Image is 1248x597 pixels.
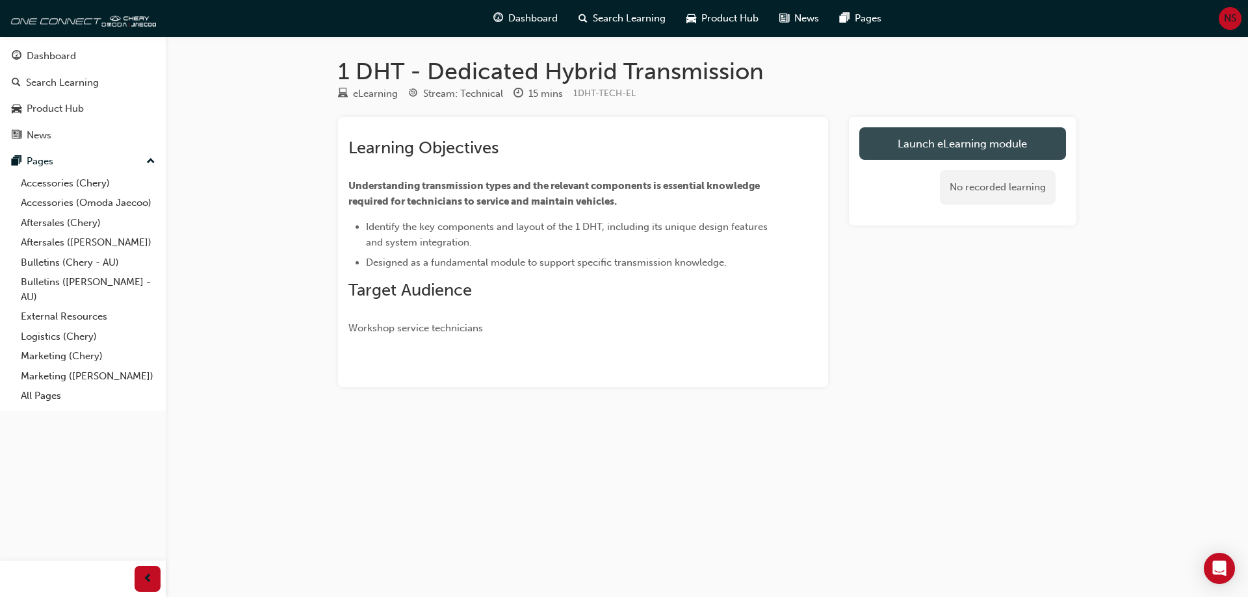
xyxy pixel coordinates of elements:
button: DashboardSearch LearningProduct HubNews [5,42,161,149]
h1: 1 DHT - Dedicated Hybrid Transmission [338,57,1076,86]
span: search-icon [578,10,588,27]
span: Understanding transmission types and the relevant components is essential knowledge required for ... [348,180,762,207]
div: Duration [513,86,563,102]
span: Dashboard [508,11,558,26]
span: Pages [855,11,881,26]
div: Stream [408,86,503,102]
a: Bulletins (Chery - AU) [16,253,161,273]
div: News [27,128,51,143]
div: Dashboard [27,49,76,64]
a: news-iconNews [769,5,829,32]
span: Learning resource code [573,88,636,99]
span: pages-icon [840,10,850,27]
button: Pages [5,149,161,173]
a: Accessories (Omoda Jaecoo) [16,193,161,213]
a: Marketing (Chery) [16,346,161,366]
span: news-icon [779,10,789,27]
span: Workshop service technicians [348,322,483,334]
span: up-icon [146,153,155,170]
span: Search Learning [593,11,666,26]
span: Learning Objectives [348,138,499,158]
a: External Resources [16,307,161,327]
span: clock-icon [513,88,523,100]
span: Designed as a fundamental module to support specific transmission knowledge. [366,257,727,268]
span: target-icon [408,88,418,100]
span: Target Audience [348,280,472,300]
span: guage-icon [12,51,21,62]
span: learningResourceType_ELEARNING-icon [338,88,348,100]
span: Product Hub [701,11,759,26]
a: Bulletins ([PERSON_NAME] - AU) [16,272,161,307]
span: car-icon [686,10,696,27]
div: Search Learning [26,75,99,90]
a: car-iconProduct Hub [676,5,769,32]
a: Logistics (Chery) [16,327,161,347]
div: 15 mins [528,86,563,101]
span: NS [1224,11,1236,26]
a: Launch eLearning module [859,127,1066,160]
span: news-icon [12,130,21,142]
span: search-icon [12,77,21,89]
a: All Pages [16,386,161,406]
span: News [794,11,819,26]
span: prev-icon [143,571,153,587]
img: oneconnect [6,5,156,31]
div: Stream: Technical [423,86,503,101]
div: Type [338,86,398,102]
a: Dashboard [5,44,161,68]
a: Search Learning [5,71,161,95]
a: Marketing ([PERSON_NAME]) [16,366,161,387]
div: eLearning [353,86,398,101]
a: Accessories (Chery) [16,173,161,194]
a: Aftersales (Chery) [16,213,161,233]
a: pages-iconPages [829,5,892,32]
a: Aftersales ([PERSON_NAME]) [16,233,161,253]
div: Open Intercom Messenger [1204,553,1235,584]
a: guage-iconDashboard [483,5,568,32]
span: Identify the key components and layout of the 1 DHT, including its unique design features and sys... [366,221,770,248]
a: Product Hub [5,97,161,121]
div: No recorded learning [940,170,1056,205]
a: search-iconSearch Learning [568,5,676,32]
span: car-icon [12,103,21,115]
button: NS [1219,7,1241,30]
div: Product Hub [27,101,84,116]
div: Pages [27,154,53,169]
span: guage-icon [493,10,503,27]
a: News [5,123,161,147]
span: pages-icon [12,156,21,168]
